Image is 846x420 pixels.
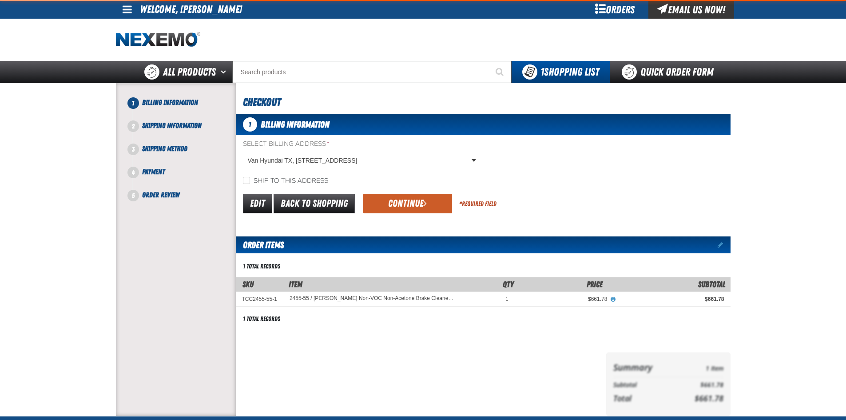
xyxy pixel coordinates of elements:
input: Ship to this address [243,177,250,184]
span: All Products [163,64,216,80]
button: Continue [363,194,452,213]
div: $661.78 [521,296,608,303]
span: 4 [127,167,139,178]
label: Select Billing Address [243,140,480,148]
div: Required Field [459,200,496,208]
li: Order Review. Step 5 of 5. Not Completed [133,190,236,200]
td: $661.78 [676,379,723,391]
span: Shipping Information [142,121,202,130]
span: Item [289,280,302,289]
span: 1 [127,97,139,109]
span: Checkout [243,96,281,108]
span: 1 [243,117,257,132]
span: 5 [127,190,139,201]
span: Shopping List [540,66,599,78]
th: Total [613,391,677,405]
th: Subtotal [613,379,677,391]
div: 1 total records [243,315,280,323]
span: 1 [505,296,508,302]
span: Billing Information [142,98,198,107]
span: Order Review [142,191,179,199]
h2: Order Items [236,236,284,253]
td: TCC2455-55-1 [236,292,283,306]
span: $661.78 [695,393,723,404]
span: 3 [127,144,139,155]
a: Back to Shopping [274,194,355,213]
a: Edit items [718,242,731,248]
div: 1 total records [243,262,280,271]
span: Qty [503,280,514,289]
button: View All Prices for 2455-55 / Johnsen's Non-VOC Non-Acetone Brake Cleaner (For DFW customers ONLY) [607,296,619,304]
span: Subtotal [698,280,725,289]
strong: 1 [540,66,544,78]
td: 1 Item [676,360,723,375]
span: 2 [127,120,139,132]
li: Billing Information. Step 1 of 5. Not Completed [133,97,236,120]
a: SKU [242,280,254,289]
span: Shipping Method [142,144,187,153]
span: Billing Information [261,119,330,130]
span: Price [587,280,603,289]
li: Shipping Information. Step 2 of 5. Not Completed [133,120,236,144]
li: Shipping Method. Step 3 of 5. Not Completed [133,144,236,167]
button: Start Searching [489,61,512,83]
button: Open All Products pages [218,61,232,83]
input: Search [232,61,512,83]
a: Home [116,32,200,48]
a: Quick Order Form [610,61,730,83]
li: Payment. Step 4 of 5. Not Completed [133,167,236,190]
label: Ship to this address [243,177,328,185]
th: Summary [613,360,677,375]
nav: Checkout steps. Current step is Billing Information. Step 1 of 5 [127,97,236,200]
div: $661.78 [620,296,724,303]
span: Van Hyundai TX, [STREET_ADDRESS] [248,156,470,165]
a: Edit [243,194,272,213]
img: Nexemo logo [116,32,200,48]
button: You have 1 Shopping List. Open to view details [512,61,610,83]
a: 2455-55 / [PERSON_NAME] Non-VOC Non-Acetone Brake Cleaner (For DFW customers ONLY) [290,296,455,302]
span: Payment [142,168,165,176]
